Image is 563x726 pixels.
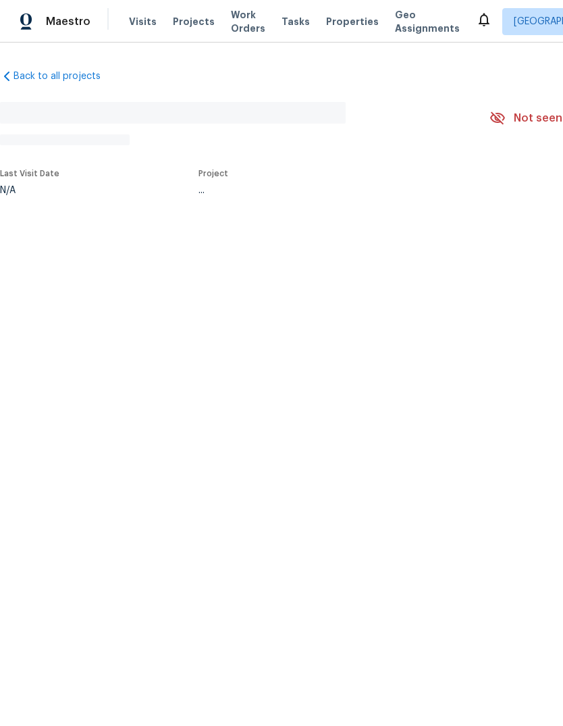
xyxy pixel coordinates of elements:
[173,15,215,28] span: Projects
[198,170,228,178] span: Project
[198,186,458,195] div: ...
[231,8,265,35] span: Work Orders
[281,17,310,26] span: Tasks
[46,15,90,28] span: Maestro
[326,15,379,28] span: Properties
[129,15,157,28] span: Visits
[395,8,460,35] span: Geo Assignments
